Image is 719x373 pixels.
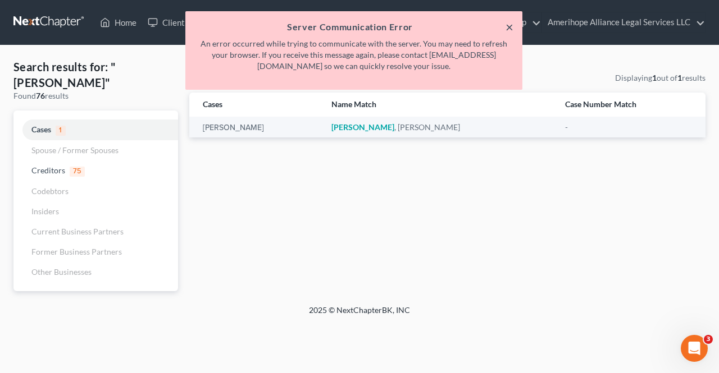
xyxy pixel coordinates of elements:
[31,165,65,175] span: Creditors
[13,181,178,201] a: Codebtors
[194,38,513,72] p: An error occurred while trying to communicate with the server. You may need to refresh your brows...
[56,126,66,136] span: 1
[331,122,394,132] em: [PERSON_NAME]
[681,335,708,362] iframe: Intercom live chat
[13,90,178,102] div: Found results
[13,222,178,242] a: Current Business Partners
[31,267,92,277] span: Other Businesses
[189,93,322,117] th: Cases
[36,91,45,100] strong: 76
[13,201,178,222] a: Insiders
[556,93,706,117] th: Case Number Match
[506,20,513,34] button: ×
[13,262,178,282] a: Other Businesses
[13,160,178,181] a: Creditors75
[31,206,59,216] span: Insiders
[203,124,264,132] a: [PERSON_NAME]
[31,145,119,155] span: Spouse / Former Spouses
[31,125,51,134] span: Cases
[565,122,692,133] div: -
[31,186,69,196] span: Codebtors
[13,242,178,262] a: Former Business Partners
[13,140,178,160] a: Spouse / Former Spouses
[31,247,122,256] span: Former Business Partners
[70,167,85,177] span: 75
[322,93,556,117] th: Name Match
[704,335,713,344] span: 3
[31,227,124,236] span: Current Business Partners
[194,20,513,34] h5: Server Communication Error
[331,122,547,133] div: , [PERSON_NAME]
[39,305,680,325] div: 2025 © NextChapterBK, INC
[13,119,178,140] a: Cases1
